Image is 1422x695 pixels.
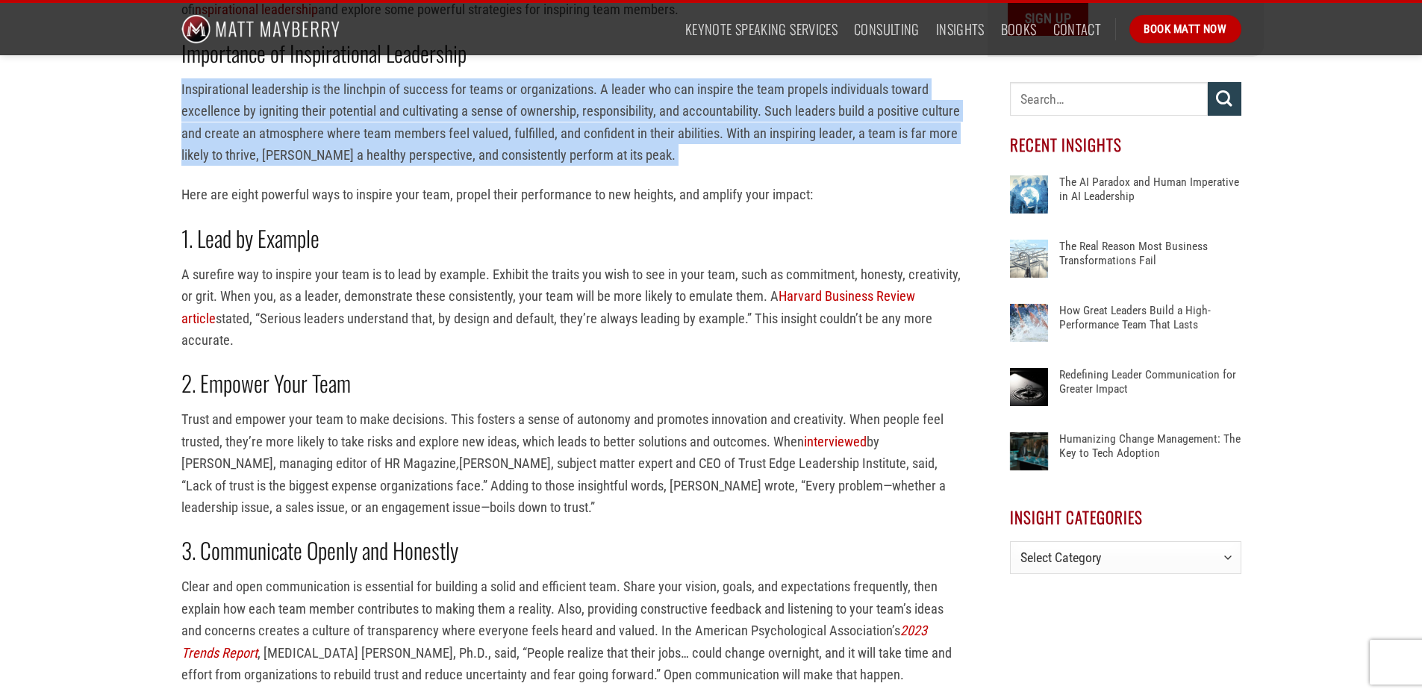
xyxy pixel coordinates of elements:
strong: 2. Empower Your Team [181,367,351,399]
a: Humanizing Change Management: The Key to Tech Adoption [1059,432,1241,477]
a: Keynote Speaking Services [685,16,838,43]
input: Search… [1010,82,1208,116]
a: The AI Paradox and Human Imperative in AI Leadership [1059,175,1241,220]
span: Recent Insights [1010,133,1123,156]
p: Clear and open communication is essential for building a solid and efficient team. Share your vis... [181,576,965,685]
a: 2023 Trends Report [181,623,927,660]
img: Matt Mayberry [181,3,340,55]
a: How Great Leaders Build a High-Performance Team That Lasts [1059,304,1241,349]
p: Trust and empower your team to make decisions. This fosters a sense of autonomy and promotes inno... [181,408,965,518]
a: Contact [1053,16,1102,43]
a: Insights [936,16,985,43]
strong: 3. Communicate Openly and Honestly [181,534,458,567]
a: interviewed [804,434,867,449]
em: , [456,455,459,471]
a: The Real Reason Most Business Transformations Fail [1059,240,1241,284]
a: Books [1001,16,1037,43]
span: Insight Categories [1010,505,1144,529]
p: Inspirational leadership is the linchpin of success for teams or organizations. A leader who can ... [181,78,965,166]
p: A surefire way to inspire your team is to lead by example. Exhibit the traits you wish to see in ... [181,264,965,352]
a: Harvard Business Review article [181,288,915,325]
a: Redefining Leader Communication for Greater Impact [1059,368,1241,413]
a: Consulting [854,16,920,43]
span: Book Matt Now [1144,20,1226,38]
p: Here are eight powerful ways to inspire your team, propel their performance to new heights, and a... [181,184,965,205]
strong: 1. Lead by Example [181,222,319,255]
a: Book Matt Now [1129,15,1241,43]
button: Submit [1208,82,1241,116]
